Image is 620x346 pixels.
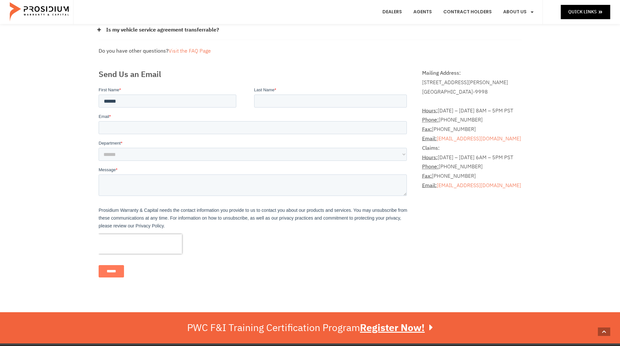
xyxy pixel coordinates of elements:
a: Visit the FAQ Page [169,47,211,55]
strong: Email: [422,182,437,189]
div: [STREET_ADDRESS][PERSON_NAME] [422,78,521,87]
b: Mailing Address: [422,69,461,77]
a: Is my vehicle service agreement transferrable? [106,25,219,35]
abbr: Hours [422,154,438,161]
abbr: Fax [422,125,432,133]
abbr: Email Address [422,182,437,189]
h2: Send Us an Email [99,69,409,80]
p: [DATE] – [DATE] 6AM – 5PM PST [PHONE_NUMBER] [PHONE_NUMBER] [422,144,521,190]
a: Quick Links [561,5,610,19]
div: [GEOGRAPHIC_DATA]-9998 [422,87,521,97]
strong: Fax: [422,125,432,133]
div: PWC F&I Training Certification Program [187,322,433,334]
strong: Hours: [422,107,438,115]
span: Quick Links [568,8,597,16]
strong: Phone: [422,116,439,124]
a: [EMAIL_ADDRESS][DOMAIN_NAME] [437,135,521,143]
u: Register Now! [360,320,425,335]
strong: Fax: [422,172,432,180]
strong: Phone: [422,163,439,171]
b: Claims: [422,144,440,152]
abbr: Phone Number [422,116,439,124]
iframe: Form 0 [99,87,409,283]
a: [EMAIL_ADDRESS][DOMAIN_NAME] [437,182,521,189]
abbr: Fax [422,172,432,180]
abbr: Email Address [422,135,437,143]
div: Is my vehicle service agreement transferrable? [99,20,522,40]
div: Do you have other questions? [99,46,522,56]
address: [DATE] – [DATE] 8AM – 5PM PST [PHONE_NUMBER] [PHONE_NUMBER] [422,97,521,190]
strong: Hours: [422,154,438,161]
abbr: Hours [422,107,438,115]
abbr: Phone Number [422,163,439,171]
strong: Email: [422,135,437,143]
